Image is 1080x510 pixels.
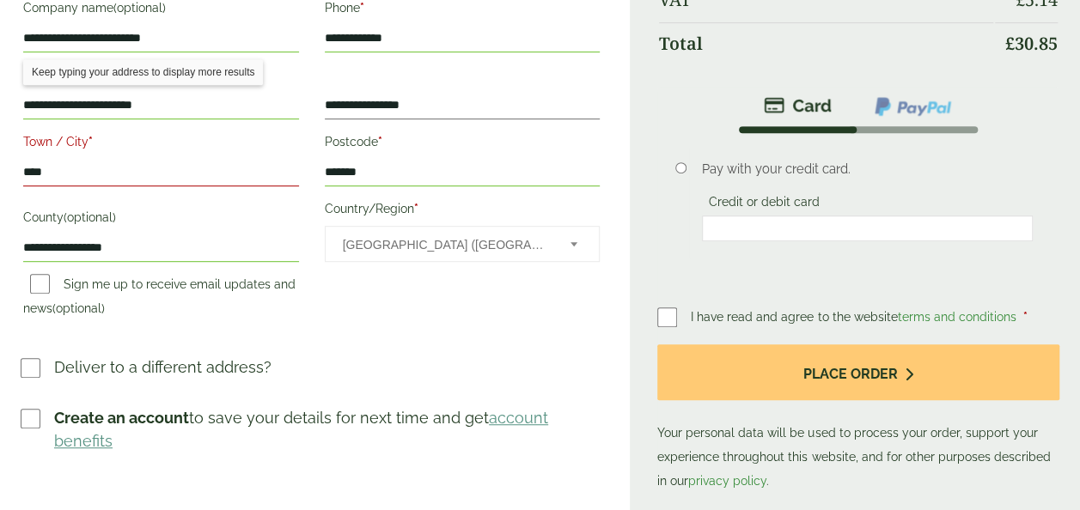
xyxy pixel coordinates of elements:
[23,205,299,234] label: County
[23,277,296,320] label: Sign me up to receive email updates and news
[54,409,189,427] strong: Create an account
[23,59,263,85] div: Keep typing your address to display more results
[54,406,602,452] p: to save your details for next time and get
[325,197,601,226] label: Country/Region
[378,135,382,149] abbr: required
[707,221,1028,236] iframe: Secure card payment input frame
[23,130,299,159] label: Town / City
[897,310,1016,324] a: terms and conditions
[1022,310,1027,324] abbr: required
[764,95,832,116] img: stripe.png
[325,130,601,159] label: Postcode
[691,310,1019,324] span: I have read and agree to the website
[1005,32,1015,55] span: £
[54,355,272,379] p: Deliver to a different address?
[54,409,548,450] a: account benefits
[52,301,105,315] span: (optional)
[702,160,1033,179] p: Pay with your credit card.
[659,22,993,64] th: Total
[873,95,953,118] img: ppcp-gateway.png
[688,474,766,488] a: privacy policy
[64,210,116,224] span: (optional)
[657,344,1059,400] button: Place order
[343,227,548,263] span: United Kingdom (UK)
[1005,32,1058,55] bdi: 30.85
[325,226,601,262] span: Country/Region
[657,344,1059,493] p: Your personal data will be used to process your order, support your experience throughout this we...
[88,135,93,149] abbr: required
[414,202,418,216] abbr: required
[30,274,50,294] input: Sign me up to receive email updates and news(optional)
[702,195,827,214] label: Credit or debit card
[113,1,166,15] span: (optional)
[360,1,364,15] abbr: required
